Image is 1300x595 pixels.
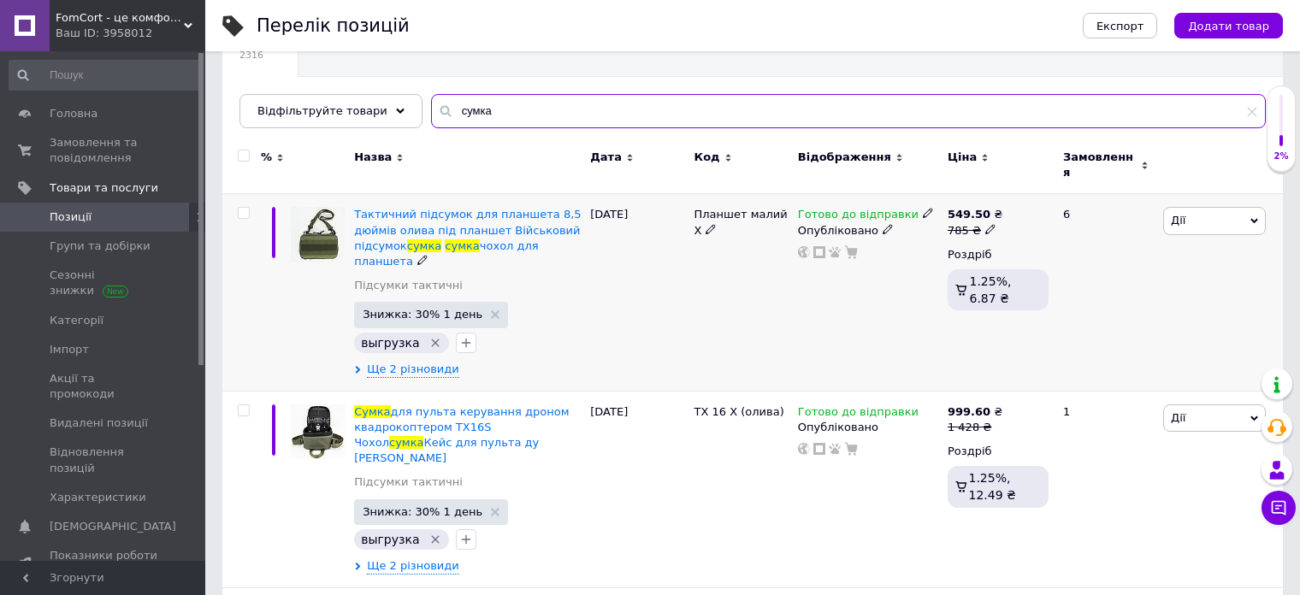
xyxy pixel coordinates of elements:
span: [DEMOGRAPHIC_DATA] [50,519,176,534]
span: Головна [50,106,97,121]
span: Показники роботи компанії [50,548,158,579]
span: 1.25%, 12.49 ₴ [969,471,1016,502]
span: Експорт [1096,20,1144,32]
span: Готово до відправки [798,208,919,226]
input: Пошук [9,60,202,91]
span: выгрузка [361,533,419,546]
span: Акції та промокоди [50,371,158,402]
span: для пульта керування дроном квадрокоптером ТХ16S Чохол [354,405,569,449]
b: 549.50 [948,208,990,221]
div: Ваш ID: 3958012 [56,26,205,41]
div: Роздріб [948,444,1049,459]
div: ₴ [948,404,1002,420]
div: 1 428 ₴ [948,420,1002,435]
span: Ціна [948,150,977,165]
span: сумка [407,239,441,252]
a: Сумкадля пульта керування дроном квадрокоптером ТХ16S ЧохолсумкаКейс для пульта ду [PERSON_NAME] [354,405,569,465]
div: 6 [1053,194,1159,391]
span: Додати товар [1188,20,1269,32]
div: [DATE] [586,194,689,391]
span: Відфільтруйте товари [257,104,387,117]
div: Перелік позицій [257,17,410,35]
span: Відображення [798,150,891,165]
div: ₴ [948,207,1002,222]
a: Підсумки тактичні [354,278,463,293]
span: ТХ 16 Х (олива) [694,405,784,418]
span: Дата [590,150,622,165]
span: Товари та послуги [50,180,158,196]
div: 785 ₴ [948,223,1002,239]
div: 1 [1053,391,1159,587]
a: Підсумки тактичні [354,474,463,490]
span: Імпорт [50,342,89,357]
span: Замовлення та повідомлення [50,135,158,166]
span: Позиції [50,209,92,225]
span: Планшет малий Х [694,208,788,236]
svg: Видалити мітку [428,336,442,350]
span: Категорії [50,313,103,328]
span: FomCort - це комфортно! [56,10,184,26]
img: Сумка для пульта управления дроном квадрокоптером ТХ16S Чехол сумка Кейс для пульта ду дрона олива [291,404,346,459]
span: Готово до відправки [798,405,919,423]
div: 2% [1267,150,1295,162]
span: чохол для планшета [354,239,538,268]
button: Експорт [1083,13,1158,38]
svg: Видалити мітку [428,533,442,546]
span: 1.25%, 6.87 ₴ [969,274,1011,305]
span: 2316 [239,49,263,62]
div: Опубліковано [798,420,939,435]
span: % [261,150,272,165]
span: Групи та добірки [50,239,151,254]
button: Додати товар [1174,13,1283,38]
img: Тактический подсумок для планшета 8,5 дюймов олива под планшет Военный подсумок сумка чехол для п... [291,207,346,262]
span: Код [694,150,720,165]
span: Відновлення позицій [50,445,158,475]
span: Сумка [354,405,390,418]
button: Чат з покупцем [1262,491,1296,525]
span: Дії [1171,214,1185,227]
div: Опубліковано [798,223,939,239]
span: Видалені позиції [50,415,148,431]
span: Дії [1171,411,1185,424]
span: Ще 2 різновиди [367,362,459,378]
span: Назва [354,150,392,165]
span: Знижка: 30% 1 день [363,309,482,320]
span: сумка [445,239,479,252]
span: Тактичний підсумок для планшета 8,5 дюймів олива під планшет Військовий підсумок [354,208,581,251]
b: 999.60 [948,405,990,418]
span: сумка [389,436,423,449]
input: Пошук по назві позиції, артикулу і пошуковим запитам [431,94,1266,128]
span: Ще 2 різновиди [367,558,459,574]
span: Сезонні знижки [50,268,158,298]
span: Кейс для пульта ду [PERSON_NAME] [354,436,539,464]
span: выгрузка [361,336,419,350]
span: Характеристики [50,490,146,505]
div: [DATE] [586,391,689,587]
span: Знижка: 30% 1 день [363,506,482,517]
div: Роздріб [948,247,1049,262]
span: Замовлення [1063,150,1137,180]
a: Тактичний підсумок для планшета 8,5 дюймів олива під планшет Військовий підсумоксумкасумкачохол д... [354,208,581,268]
